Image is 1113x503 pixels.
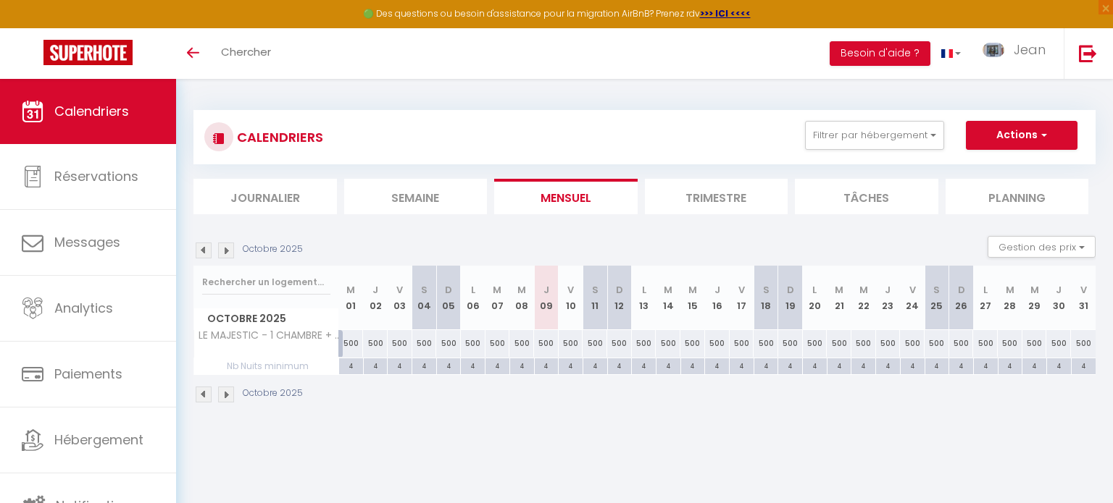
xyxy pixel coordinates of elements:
div: 4 [876,358,900,372]
abbr: V [1080,283,1087,297]
abbr: M [1030,283,1039,297]
a: Chercher [210,28,282,79]
div: 4 [559,358,583,372]
div: 500 [1046,330,1071,357]
abbr: D [958,283,965,297]
input: Rechercher un logement... [202,269,330,295]
th: 11 [583,266,607,330]
div: 4 [608,358,632,372]
div: 4 [730,358,754,372]
div: 500 [534,330,559,357]
div: 500 [656,330,680,357]
div: 500 [607,330,632,357]
th: 13 [632,266,656,330]
abbr: D [445,283,452,297]
button: Actions [966,121,1077,150]
th: 30 [1046,266,1071,330]
th: 25 [925,266,949,330]
abbr: M [517,283,526,297]
li: Semaine [344,179,488,214]
div: 500 [1022,330,1047,357]
th: 24 [900,266,925,330]
div: 500 [363,330,388,357]
th: 16 [705,266,730,330]
button: Filtrer par hébergement [805,121,944,150]
abbr: V [567,283,574,297]
div: 4 [828,358,851,372]
div: 500 [509,330,534,357]
abbr: D [616,283,623,297]
button: Besoin d'aide ? [830,41,930,66]
th: 18 [754,266,778,330]
abbr: L [983,283,988,297]
div: 4 [583,358,607,372]
div: 4 [364,358,388,372]
span: LE MAJESTIC - 1 CHAMBRE + MEZZANINE - CHEMINEE - PARKING [196,330,341,341]
abbr: D [787,283,794,297]
div: 4 [535,358,559,372]
span: Hébergement [54,431,143,449]
div: 500 [876,330,901,357]
div: 500 [778,330,803,357]
abbr: M [1006,283,1014,297]
abbr: M [835,283,843,297]
abbr: V [396,283,403,297]
th: 12 [607,266,632,330]
abbr: L [642,283,646,297]
span: Analytics [54,299,113,317]
span: Nb Nuits minimum [194,358,338,374]
div: 4 [1022,358,1046,372]
th: 26 [949,266,974,330]
div: 4 [925,358,949,372]
span: Paiements [54,365,122,383]
abbr: S [592,283,599,297]
div: 4 [949,358,973,372]
div: 500 [949,330,974,357]
div: 500 [925,330,949,357]
abbr: S [421,283,428,297]
abbr: M [346,283,355,297]
div: 4 [485,358,509,372]
th: 22 [851,266,876,330]
div: 500 [583,330,607,357]
div: 4 [388,358,412,372]
div: 500 [388,330,412,357]
th: 03 [388,266,412,330]
div: 500 [632,330,656,357]
div: 4 [437,358,461,372]
span: Messages [54,233,120,251]
li: Trimestre [645,179,788,214]
th: 07 [485,266,510,330]
li: Mensuel [494,179,638,214]
div: 500 [1071,330,1096,357]
abbr: M [493,283,501,297]
img: Super Booking [43,40,133,65]
div: 4 [778,358,802,372]
div: 4 [901,358,925,372]
abbr: J [372,283,378,297]
div: 4 [681,358,705,372]
abbr: L [471,283,475,297]
div: 500 [998,330,1022,357]
abbr: V [909,283,916,297]
abbr: V [738,283,745,297]
button: Gestion des prix [988,236,1096,258]
div: 4 [656,358,680,372]
div: 500 [485,330,510,357]
th: 06 [461,266,485,330]
th: 29 [1022,266,1047,330]
div: 500 [730,330,754,357]
abbr: S [763,283,770,297]
th: 19 [778,266,803,330]
div: 4 [705,358,729,372]
div: 500 [461,330,485,357]
li: Journalier [193,179,337,214]
abbr: J [885,283,891,297]
div: 4 [974,358,998,372]
div: 4 [632,358,656,372]
div: 500 [973,330,998,357]
th: 05 [436,266,461,330]
div: 500 [705,330,730,357]
img: ... [983,43,1004,57]
th: 23 [876,266,901,330]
